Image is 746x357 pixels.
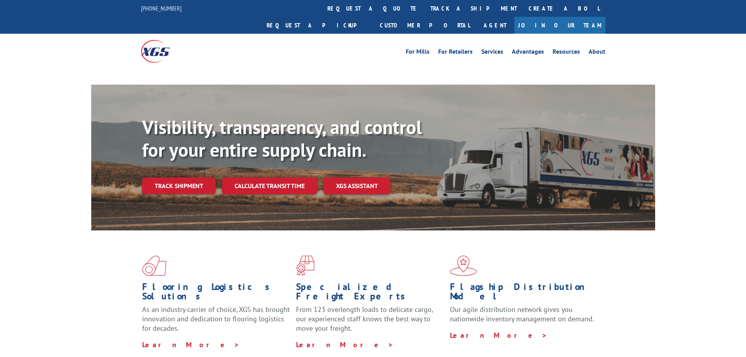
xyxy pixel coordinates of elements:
[296,305,444,340] p: From 123 overlength loads to delicate cargo, our experienced staff knows the best way to move you...
[450,331,547,340] a: Learn More >
[142,340,240,349] a: Learn More >
[374,17,476,34] a: Customer Portal
[323,178,390,194] a: XGS ASSISTANT
[450,305,594,323] span: Our agile distribution network gives you nationwide inventory management on demand.
[142,178,216,194] a: Track shipment
[142,305,290,333] span: As an industry carrier of choice, XGS has brought innovation and dedication to flooring logistics...
[141,4,182,12] a: [PHONE_NUMBER]
[512,49,544,57] a: Advantages
[450,256,477,276] img: xgs-icon-flagship-distribution-model-red
[142,256,166,276] img: xgs-icon-total-supply-chain-intelligence-red
[553,49,580,57] a: Resources
[142,282,290,305] h1: Flooring Logistics Solutions
[450,282,598,305] h1: Flagship Distribution Model
[222,178,317,194] a: Calculate transit time
[296,340,394,349] a: Learn More >
[589,49,605,57] a: About
[476,17,514,34] a: Agent
[438,49,473,57] a: For Retailers
[481,49,503,57] a: Services
[296,256,314,276] img: xgs-icon-focused-on-flooring-red
[406,49,430,57] a: For Mills
[514,17,605,34] a: Join Our Team
[142,115,422,162] b: Visibility, transparency, and control for your entire supply chain.
[296,282,444,305] h1: Specialized Freight Experts
[261,17,374,34] a: Request a pickup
